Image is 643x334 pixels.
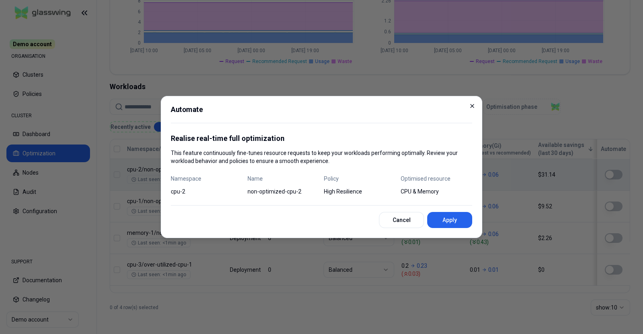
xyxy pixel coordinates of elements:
[248,175,319,183] span: Name
[379,212,424,228] button: Cancel
[171,106,472,123] h2: Automate
[171,187,243,196] span: cpu-2
[248,187,319,196] span: non-optimized-cpu-2
[171,133,472,165] div: This feature continuously fine-tunes resource requests to keep your workloads performing optimall...
[324,187,396,196] span: High Resilience
[171,133,472,144] p: Realise real-time full optimization
[324,175,396,183] span: Policy
[427,212,472,228] button: Apply
[401,187,473,196] span: CPU & Memory
[401,175,473,183] span: Optimised resource
[171,175,243,183] span: Namespace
